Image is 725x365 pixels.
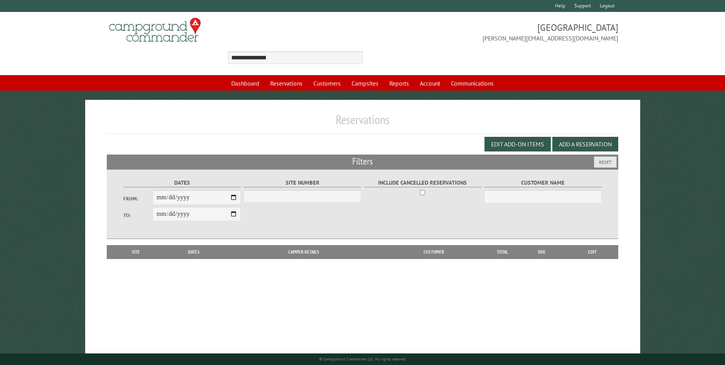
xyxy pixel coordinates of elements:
[309,76,345,91] a: Customers
[363,21,619,43] span: [GEOGRAPHIC_DATA] [PERSON_NAME][EMAIL_ADDRESS][DOMAIN_NAME]
[107,15,203,45] img: Campground Commander
[123,195,153,202] label: From:
[446,76,498,91] a: Communications
[227,76,264,91] a: Dashboard
[487,245,518,259] th: Total
[123,212,153,219] label: To:
[566,245,618,259] th: Edit
[518,245,566,259] th: Due
[415,76,445,91] a: Account
[111,245,161,259] th: Site
[123,178,241,187] label: Dates
[107,112,618,133] h1: Reservations
[364,178,482,187] label: Include Cancelled Reservations
[227,245,381,259] th: Camper Details
[244,178,362,187] label: Site Number
[107,155,618,169] h2: Filters
[380,245,487,259] th: Customer
[385,76,414,91] a: Reports
[484,178,602,187] label: Customer Name
[266,76,307,91] a: Reservations
[552,137,618,151] button: Add a Reservation
[347,76,383,91] a: Campsites
[594,156,617,168] button: Reset
[484,137,551,151] button: Edit Add-on Items
[319,357,406,362] small: © Campground Commander LLC. All rights reserved.
[161,245,227,259] th: Dates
